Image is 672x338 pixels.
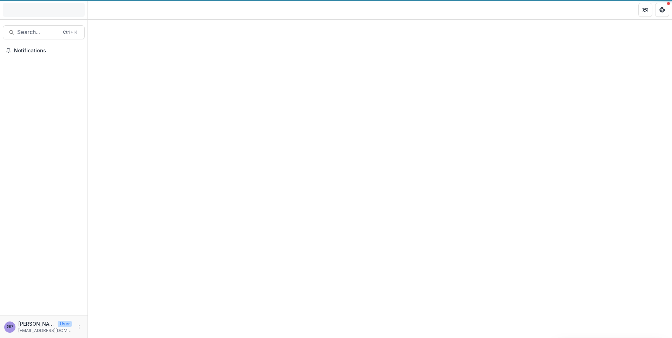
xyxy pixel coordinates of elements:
[655,3,669,17] button: Get Help
[91,5,121,15] nav: breadcrumb
[18,320,55,327] p: [PERSON_NAME]
[3,45,85,56] button: Notifications
[75,323,83,331] button: More
[638,3,652,17] button: Partners
[14,48,82,54] span: Notifications
[62,28,79,36] div: Ctrl + K
[18,327,72,334] p: [EMAIL_ADDRESS][DOMAIN_NAME]
[7,325,13,329] div: Gennady Podolny
[3,25,85,39] button: Search...
[58,321,72,327] p: User
[17,29,59,35] span: Search...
